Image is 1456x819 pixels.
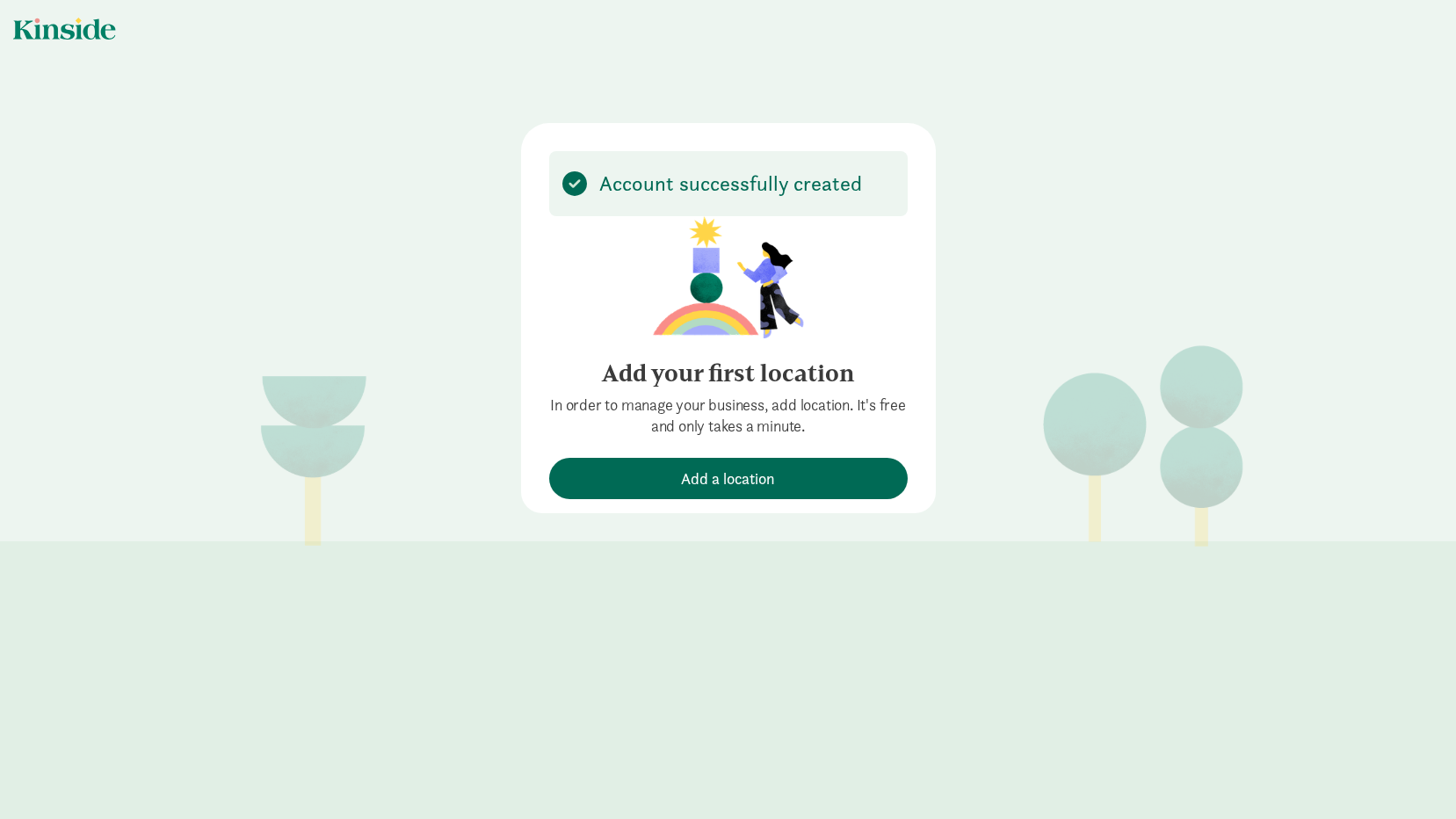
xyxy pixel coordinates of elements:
img: illustration-girl.png [653,216,804,338]
span: Add a location [681,467,775,490]
iframe: Chat Widget [1368,735,1456,819]
button: Add a location [549,458,908,499]
p: In order to manage your business, add location. It's free and only takes a minute. [549,395,908,437]
h4: Add your first location [549,359,908,388]
p: Account successfully created [599,173,862,194]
